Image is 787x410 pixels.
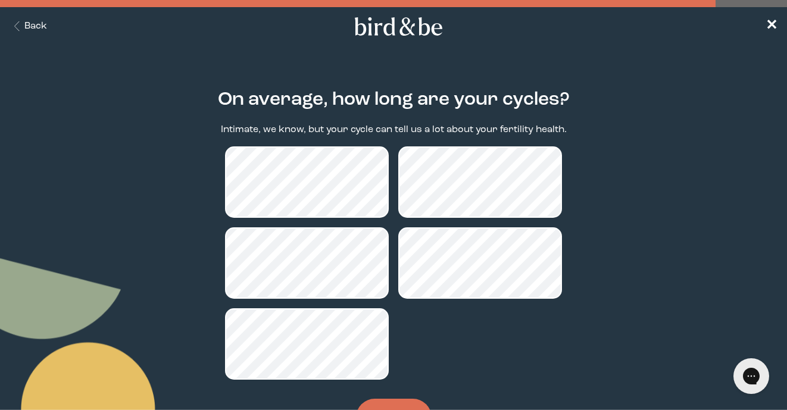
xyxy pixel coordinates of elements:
[766,19,777,33] span: ✕
[766,16,777,37] a: ✕
[10,20,47,33] button: Back Button
[221,123,567,137] p: Intimate, we know, but your cycle can tell us a lot about your fertility health.
[727,354,775,398] iframe: Gorgias live chat messenger
[218,86,570,114] h2: On average, how long are your cycles?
